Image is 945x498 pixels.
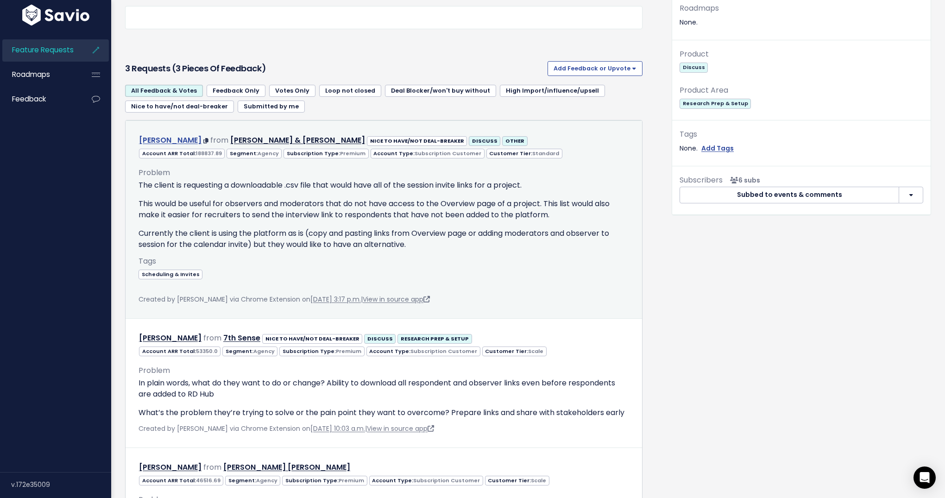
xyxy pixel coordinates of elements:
[125,62,544,75] h3: 3 Requests (3 pieces of Feedback)
[207,85,265,97] a: Feedback Only
[369,476,483,485] span: Account Type:
[680,17,923,28] div: None.
[680,175,723,185] span: Subscribers
[139,378,629,400] p: In plain words, what do they want to do or change? Ability to download all respondent and observe...
[256,477,277,484] span: Agency
[680,2,923,15] div: Roadmaps
[367,424,434,433] a: View in source app
[370,137,464,145] strong: NICE TO HAVE/NOT DEAL-BREAKER
[680,128,923,141] div: Tags
[680,48,923,61] div: Product
[486,149,562,158] span: Customer Tier:
[283,149,368,158] span: Subscription Type:
[913,466,936,489] div: Open Intercom Messenger
[410,347,477,355] span: Subscription Customer
[415,150,481,157] span: Subscription Customer
[548,61,643,76] button: Add Feedback or Upvote
[203,333,221,343] span: from
[20,5,92,25] img: logo-white.9d6f32f41409.svg
[139,180,629,191] p: The client is requesting a downloadable .csv file that would have all of the session invite links...
[139,462,202,473] a: [PERSON_NAME]
[680,99,751,108] span: Research Prep & Setup
[139,407,629,418] p: What’s the problem they’re trying to solve or the pain point they want to overcome? Prepare links...
[196,150,222,157] span: 188837.89
[139,424,434,433] span: Created by [PERSON_NAME] via Chrome Extension on |
[125,85,203,97] a: All Feedback & Votes
[282,476,367,485] span: Subscription Type:
[139,269,202,278] a: Scheduling & Invites
[385,85,496,97] a: Deal Blocker/won't buy without
[472,137,498,145] strong: DISCUSS
[139,270,202,279] span: Scheduling & Invites
[531,477,546,484] span: Scale
[222,347,277,356] span: Segment:
[2,39,77,61] a: Feature Requests
[500,85,605,97] a: High Import/influence/upsell
[139,149,225,158] span: Account ARR Total:
[680,143,923,154] div: None.
[139,256,156,266] span: Tags
[139,333,202,343] a: [PERSON_NAME]
[196,477,220,484] span: 46516.69
[366,347,480,356] span: Account Type:
[12,45,74,55] span: Feature Requests
[139,295,430,304] span: Created by [PERSON_NAME] via Chrome Extension on |
[2,64,77,85] a: Roadmaps
[340,150,365,157] span: Premium
[139,476,223,485] span: Account ARR Total:
[2,88,77,110] a: Feedback
[701,143,734,154] a: Add Tags
[310,424,365,433] a: [DATE] 10:03 a.m.
[238,101,305,113] a: Submitted by me
[319,85,381,97] a: Loop not closed
[367,335,393,342] strong: DISCUSS
[139,167,170,178] span: Problem
[139,135,202,145] a: [PERSON_NAME]
[223,333,260,343] a: 7th Sense
[210,135,228,145] span: from
[339,477,364,484] span: Premium
[336,347,361,355] span: Premium
[413,477,480,484] span: Subscription Customer
[485,476,549,485] span: Customer Tier:
[258,150,279,157] span: Agency
[680,84,923,97] div: Product Area
[139,198,629,221] p: This would be useful for observers and moderators that do not have access to the Overview page of...
[225,476,280,485] span: Segment:
[11,473,111,497] div: v.172e35009
[196,347,218,355] span: 53350.0
[269,85,315,97] a: Votes Only
[125,101,234,113] a: Nice to have/not deal-breaker
[482,347,547,356] span: Customer Tier:
[279,347,364,356] span: Subscription Type:
[227,149,282,158] span: Segment:
[139,228,629,250] p: Currently the client is using the platform as is (copy and pasting links from Overview page or ad...
[680,187,899,203] button: Subbed to events & comments
[265,335,359,342] strong: NICE TO HAVE/NOT DEAL-BREAKER
[680,63,708,72] span: Discuss
[505,137,524,145] strong: OTHER
[12,69,50,79] span: Roadmaps
[532,150,559,157] span: Standard
[223,462,350,473] a: [PERSON_NAME] [PERSON_NAME]
[139,365,170,376] span: Problem
[203,462,221,473] span: from
[371,149,485,158] span: Account Type:
[528,347,543,355] span: Scale
[230,135,365,145] a: [PERSON_NAME] & [PERSON_NAME]
[253,347,275,355] span: Agency
[726,176,760,185] span: <p><strong>Subscribers</strong><br><br> - Kelly Kendziorski<br> - Israel Magalhaes<br> - Migui Fr...
[12,94,46,104] span: Feedback
[363,295,430,304] a: View in source app
[139,347,220,356] span: Account ARR Total:
[310,295,361,304] a: [DATE] 3:17 p.m.
[401,335,469,342] strong: RESEARCH PREP & SETUP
